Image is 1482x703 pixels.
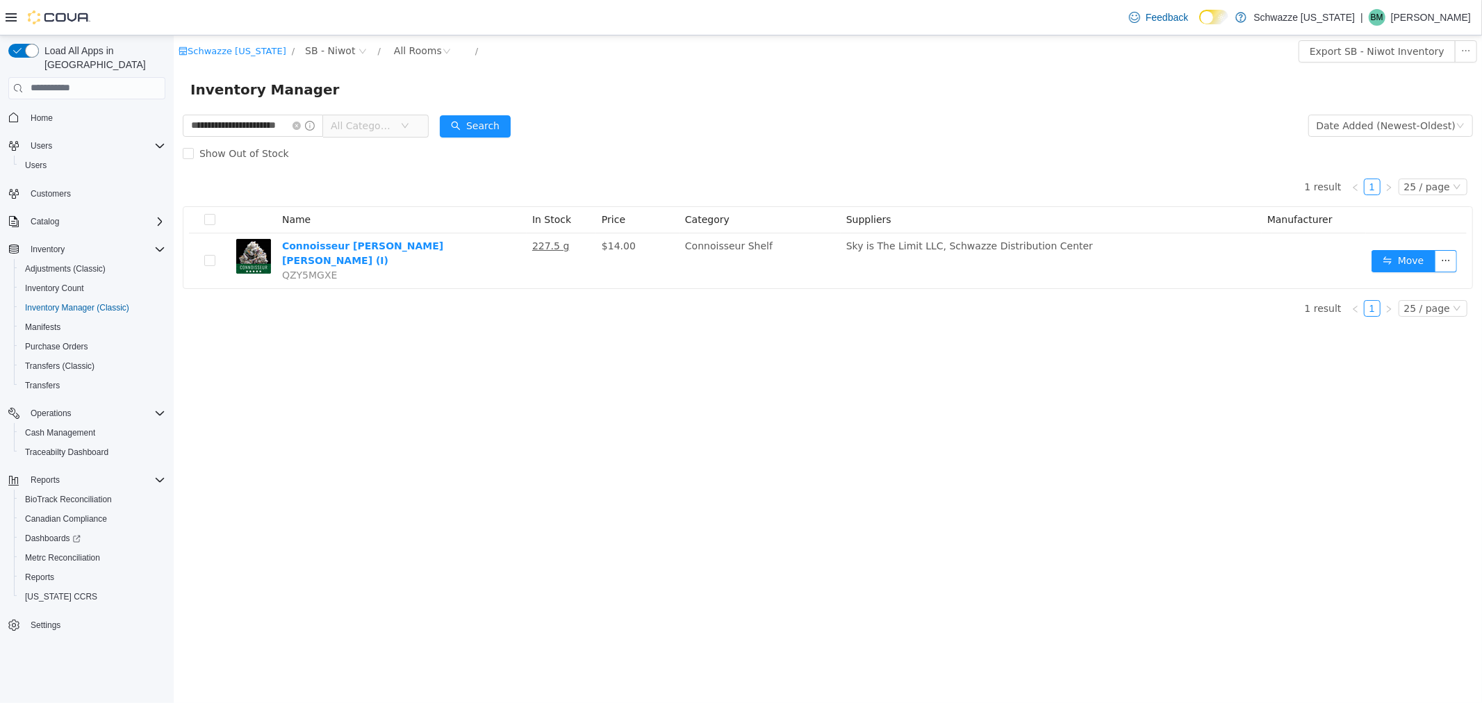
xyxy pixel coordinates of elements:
[25,617,66,634] a: Settings
[25,472,165,488] span: Reports
[302,10,304,21] span: /
[19,424,165,441] span: Cash Management
[25,138,58,154] button: Users
[31,140,52,151] span: Users
[25,494,112,505] span: BioTrack Reconciliation
[14,376,171,395] button: Transfers
[25,361,94,372] span: Transfers (Classic)
[1131,265,1168,281] li: 1 result
[31,408,72,419] span: Operations
[31,474,60,486] span: Reports
[31,620,60,631] span: Settings
[1199,24,1200,25] span: Dark Mode
[1207,265,1224,281] li: Next Page
[25,263,106,274] span: Adjustments (Classic)
[19,588,103,605] a: [US_STATE] CCRS
[1094,179,1159,190] span: Manufacturer
[1131,143,1168,160] li: 1 result
[25,322,60,333] span: Manifests
[1253,9,1355,26] p: Schwazze [US_STATE]
[25,341,88,352] span: Purchase Orders
[19,549,106,566] a: Metrc Reconciliation
[19,338,165,355] span: Purchase Orders
[25,138,165,154] span: Users
[25,533,81,544] span: Dashboards
[25,380,60,391] span: Transfers
[1230,265,1276,281] div: 25 / page
[204,10,207,21] span: /
[1371,9,1383,26] span: BM
[19,157,165,174] span: Users
[19,358,165,374] span: Transfers (Classic)
[14,529,171,548] a: Dashboards
[108,234,163,245] span: QZY5MGXE
[119,86,127,94] i: icon: close-circle
[25,185,76,202] a: Customers
[428,205,462,216] span: $14.00
[25,405,77,422] button: Operations
[1178,270,1186,278] i: icon: left
[227,86,236,96] i: icon: down
[19,530,165,547] span: Dashboards
[19,491,165,508] span: BioTrack Reconciliation
[19,280,165,297] span: Inventory Count
[673,205,919,216] span: Sky is The Limit LLC, Schwazze Distribution Center
[359,179,397,190] span: In Stock
[31,216,59,227] span: Catalog
[25,447,108,458] span: Traceabilty Dashboard
[25,241,165,258] span: Inventory
[5,11,14,20] i: icon: shop
[1123,3,1194,31] a: Feedback
[25,213,165,230] span: Catalog
[25,185,165,202] span: Customers
[131,85,141,95] i: icon: info-circle
[511,179,556,190] span: Category
[1391,9,1471,26] p: [PERSON_NAME]
[19,260,111,277] a: Adjustments (Classic)
[1211,270,1219,278] i: icon: right
[31,244,65,255] span: Inventory
[1230,144,1276,159] div: 25 / page
[3,404,171,423] button: Operations
[19,569,60,586] a: Reports
[1279,269,1287,279] i: icon: down
[19,444,165,461] span: Traceabilty Dashboard
[1191,265,1206,281] a: 1
[14,337,171,356] button: Purchase Orders
[19,377,165,394] span: Transfers
[14,568,171,587] button: Reports
[506,198,667,253] td: Connoisseur Shelf
[19,569,165,586] span: Reports
[19,511,165,527] span: Canadian Compliance
[220,5,268,26] div: All Rooms
[1190,143,1207,160] li: 1
[19,530,86,547] a: Dashboards
[31,188,71,199] span: Customers
[131,8,181,23] span: SB - Niwot
[17,43,174,65] span: Inventory Manager
[19,588,165,605] span: Washington CCRS
[63,204,97,238] img: Connoisseur Shelf SkyIsLimit Dante's Kandy (I) hero shot
[28,10,90,24] img: Cova
[14,443,171,462] button: Traceabilty Dashboard
[19,319,165,336] span: Manifests
[1146,10,1188,24] span: Feedback
[1279,147,1287,157] i: icon: down
[1190,265,1207,281] li: 1
[25,283,84,294] span: Inventory Count
[14,298,171,317] button: Inventory Manager (Classic)
[1207,143,1224,160] li: Next Page
[19,424,101,441] a: Cash Management
[3,615,171,635] button: Settings
[19,319,66,336] a: Manifests
[1283,86,1291,96] i: icon: down
[1178,148,1186,156] i: icon: left
[39,44,165,72] span: Load All Apps in [GEOGRAPHIC_DATA]
[14,259,171,279] button: Adjustments (Classic)
[1143,80,1282,101] div: Date Added (Newest-Oldest)
[14,156,171,175] button: Users
[25,160,47,171] span: Users
[1369,9,1385,26] div: Brian Matthew Tornow
[428,179,452,190] span: Price
[1174,265,1190,281] li: Previous Page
